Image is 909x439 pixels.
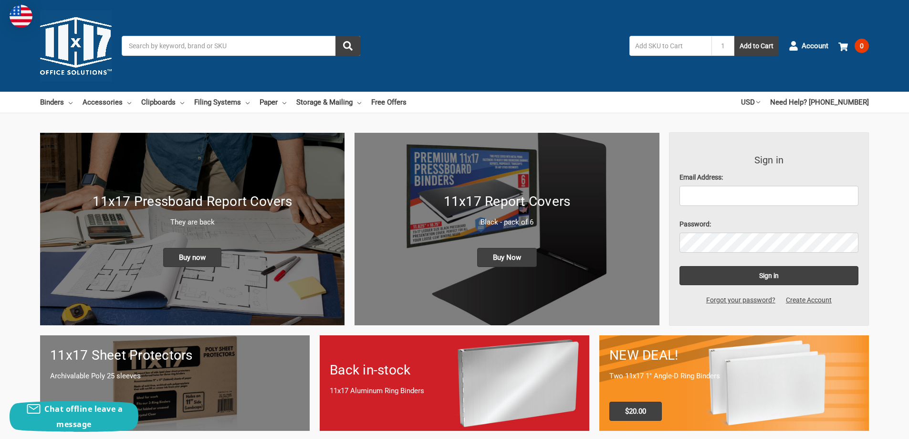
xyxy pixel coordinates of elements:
[40,335,310,430] a: 11x17 sheet protectors 11x17 Sheet Protectors Archivalable Poly 25 sleeves Buy Now
[40,92,73,113] a: Binders
[44,404,123,429] span: Chat offline leave a message
[194,92,250,113] a: Filing Systems
[609,345,859,365] h1: NEW DEAL!
[330,385,579,396] p: 11x17 Aluminum Ring Binders
[679,219,859,229] label: Password:
[734,36,779,56] button: Add to Cart
[355,133,659,325] img: 11x17 Report Covers
[781,295,837,305] a: Create Account
[10,5,32,28] img: duty and tax information for United States
[355,133,659,325] a: 11x17 Report Covers 11x17 Report Covers Black - pack of 6 Buy Now
[83,92,131,113] a: Accessories
[609,402,662,421] span: $20.00
[40,133,345,325] a: New 11x17 Pressboard Binders 11x17 Pressboard Report Covers They are back Buy now
[50,371,300,382] p: Archivalable Poly 25 sleeves
[599,335,869,430] a: 11x17 Binder 2-pack only $20.00 NEW DEAL! Two 11x17 1" Angle-D Ring Binders $20.00
[741,92,760,113] a: USD
[50,345,300,365] h1: 11x17 Sheet Protectors
[50,192,334,212] h1: 11x17 Pressboard Report Covers
[679,172,859,182] label: Email Address:
[609,371,859,382] p: Two 11x17 1" Angle-D Ring Binders
[40,10,112,82] img: 11x17.com
[50,217,334,228] p: They are back
[679,153,859,167] h3: Sign in
[855,39,869,53] span: 0
[629,36,711,56] input: Add SKU to Cart
[371,92,407,113] a: Free Offers
[296,92,361,113] a: Storage & Mailing
[802,41,828,52] span: Account
[477,248,537,267] span: Buy Now
[260,92,286,113] a: Paper
[365,192,649,212] h1: 11x17 Report Covers
[838,33,869,58] a: 0
[679,266,859,285] input: Sign in
[330,360,579,380] h1: Back in-stock
[365,217,649,228] p: Black - pack of 6
[701,295,781,305] a: Forgot your password?
[320,335,589,430] a: Back in-stock 11x17 Aluminum Ring Binders
[122,36,360,56] input: Search by keyword, brand or SKU
[40,133,345,325] img: New 11x17 Pressboard Binders
[789,33,828,58] a: Account
[163,248,221,267] span: Buy now
[10,401,138,432] button: Chat offline leave a message
[770,92,869,113] a: Need Help? [PHONE_NUMBER]
[141,92,184,113] a: Clipboards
